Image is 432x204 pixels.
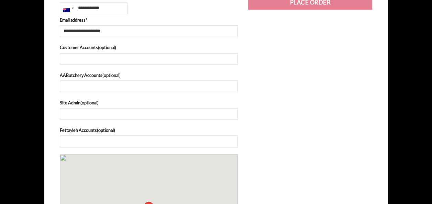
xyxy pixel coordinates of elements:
[80,100,99,105] span: (optional)
[60,16,238,23] label: Email address
[97,127,115,133] span: (optional)
[98,45,116,50] span: (optional)
[60,127,238,134] label: Fettayleh Accounts
[60,44,238,51] label: Customer Accounts
[60,99,238,106] label: Site Admin
[102,72,121,78] span: (optional)
[60,3,76,14] div: Australia: +61
[60,72,238,79] label: AAButchery Accounts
